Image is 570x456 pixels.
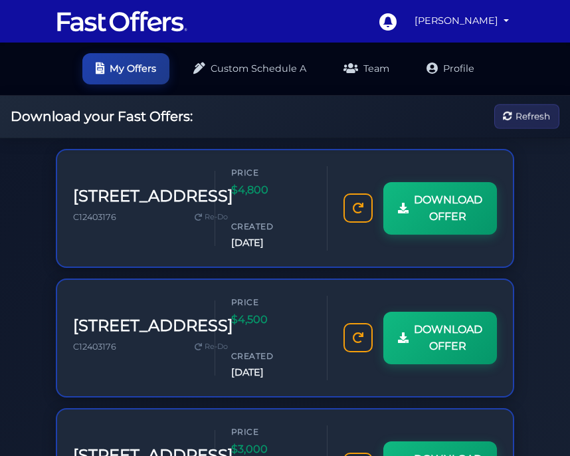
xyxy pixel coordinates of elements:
[231,235,311,251] span: [DATE]
[409,8,514,34] a: [PERSON_NAME]
[231,425,311,438] span: Price
[231,166,311,179] span: Price
[231,365,311,380] span: [DATE]
[231,220,311,233] span: Created
[73,187,233,206] h3: [STREET_ADDRESS]
[330,53,403,84] a: Team
[11,108,193,124] h2: Download your Fast Offers:
[73,316,233,336] h3: [STREET_ADDRESS]
[231,350,311,362] span: Created
[414,191,482,225] span: DOWNLOAD OFFER
[205,211,228,223] span: Re-Do
[189,338,233,356] a: Re-Do
[383,182,497,235] a: DOWNLOAD OFFER
[231,311,311,328] span: $4,500
[231,181,311,199] span: $4,800
[414,321,482,355] span: DOWNLOAD OFFER
[205,341,228,353] span: Re-Do
[73,212,116,222] span: C12403176
[231,296,311,308] span: Price
[73,342,116,352] span: C12403176
[516,109,550,124] span: Refresh
[82,53,169,84] a: My Offers
[413,53,488,84] a: Profile
[180,53,320,84] a: Custom Schedule A
[189,209,233,226] a: Re-Do
[383,312,497,364] a: DOWNLOAD OFFER
[494,104,559,129] button: Refresh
